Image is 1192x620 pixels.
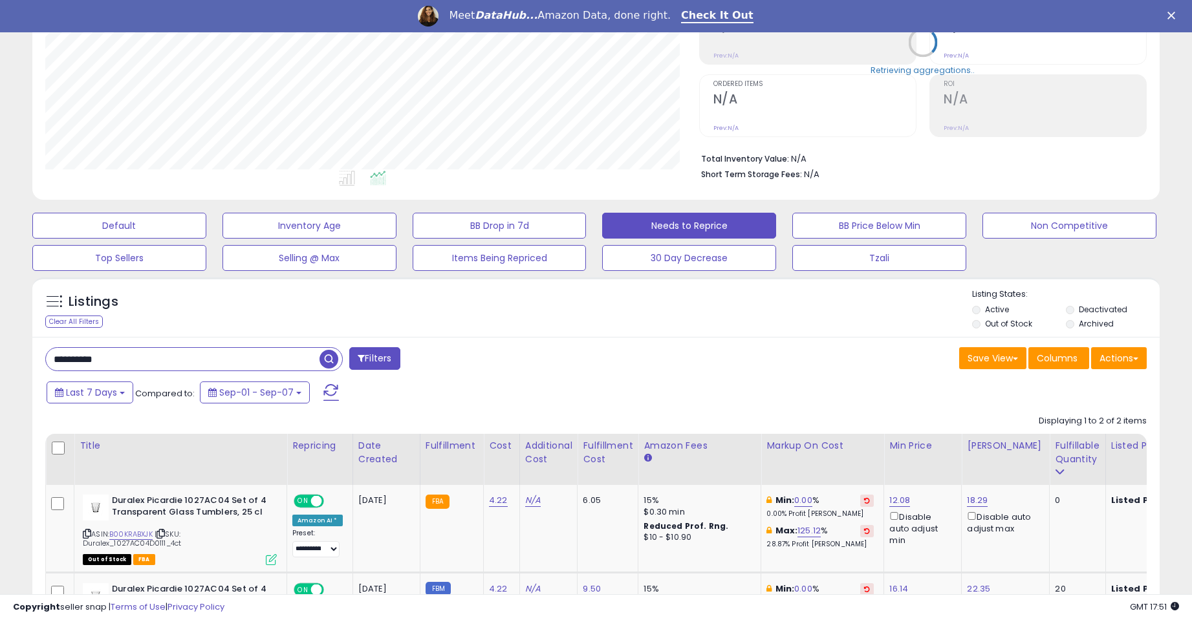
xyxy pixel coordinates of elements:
[1111,494,1170,506] b: Listed Price:
[797,524,821,537] a: 125.12
[322,495,343,506] span: OFF
[80,439,281,453] div: Title
[794,494,812,507] a: 0.00
[489,439,514,453] div: Cost
[792,213,966,239] button: BB Price Below Min
[1079,304,1127,315] label: Deactivated
[967,494,988,507] a: 18.29
[681,9,753,23] a: Check It Out
[525,439,572,466] div: Additional Cost
[292,439,347,453] div: Repricing
[1091,347,1147,369] button: Actions
[426,439,478,453] div: Fulfillment
[219,386,294,399] span: Sep-01 - Sep-07
[292,529,343,558] div: Preset:
[644,453,651,464] small: Amazon Fees.
[972,288,1160,301] p: Listing States:
[1055,495,1095,506] div: 0
[644,439,755,453] div: Amazon Fees
[644,495,751,506] div: 15%
[295,495,311,506] span: ON
[349,347,400,370] button: Filters
[200,381,310,403] button: Sep-01 - Sep-07
[418,6,439,27] img: Profile image for Georgie
[358,439,415,466] div: Date Created
[766,525,874,549] div: %
[83,495,277,564] div: ASIN:
[69,293,118,311] h5: Listings
[985,318,1032,329] label: Out of Stock
[1039,415,1147,427] div: Displaying 1 to 2 of 2 items
[766,439,878,453] div: Markup on Cost
[83,554,131,565] span: All listings that are currently out of stock and unavailable for purchase on Amazon
[32,245,206,271] button: Top Sellers
[83,529,181,548] span: | SKU: Duralex_1027AC04D0111_4ct
[775,524,798,537] b: Max:
[111,601,166,613] a: Terms of Use
[32,213,206,239] button: Default
[449,9,671,22] div: Meet Amazon Data, done right.
[47,381,133,403] button: Last 7 Days
[489,494,508,507] a: 4.22
[644,520,728,531] b: Reduced Prof. Rng.
[761,434,884,485] th: The percentage added to the cost of goods (COGS) that forms the calculator for Min & Max prices.
[982,213,1156,239] button: Non Competitive
[475,9,537,21] i: DataHub...
[792,245,966,271] button: Tzali
[1055,439,1100,466] div: Fulfillable Quantity
[775,494,795,506] b: Min:
[871,65,975,76] div: Retrieving aggregations..
[83,495,109,520] img: 21jEjTw81ZL._SL40_.jpg
[168,601,224,613] a: Privacy Policy
[967,509,1039,535] div: Disable auto adjust max
[1028,347,1089,369] button: Columns
[13,601,60,613] strong: Copyright
[66,386,117,399] span: Last 7 Days
[1037,352,1078,365] span: Columns
[889,439,956,453] div: Min Price
[292,515,343,526] div: Amazon AI *
[13,601,224,614] div: seller snap | |
[45,315,103,328] div: Clear All Filters
[959,347,1026,369] button: Save View
[602,213,776,239] button: Needs to Reprice
[1130,601,1179,613] span: 2025-09-15 17:51 GMT
[889,494,910,507] a: 12.08
[602,245,776,271] button: 30 Day Decrease
[967,439,1044,453] div: [PERSON_NAME]
[222,213,396,239] button: Inventory Age
[358,495,410,506] div: [DATE]
[135,387,195,400] span: Compared to:
[889,509,951,547] div: Disable auto adjust min
[644,532,751,543] div: $10 - $10.90
[766,495,874,518] div: %
[766,509,874,518] p: 0.00% Profit [PERSON_NAME]
[1079,318,1114,329] label: Archived
[1167,12,1180,19] div: Close
[583,495,628,506] div: 6.05
[413,245,587,271] button: Items Being Repriced
[133,554,155,565] span: FBA
[222,245,396,271] button: Selling @ Max
[413,213,587,239] button: BB Drop in 7d
[426,495,450,509] small: FBA
[109,529,153,540] a: B00KRABXJK
[985,304,1009,315] label: Active
[766,540,874,549] p: 28.87% Profit [PERSON_NAME]
[644,506,751,518] div: $0.30 min
[525,494,541,507] a: N/A
[112,495,269,522] b: Duralex Picardie 1027AC04 Set of 4 Transparent Glass Tumblers, 25 cl
[583,439,633,466] div: Fulfillment Cost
